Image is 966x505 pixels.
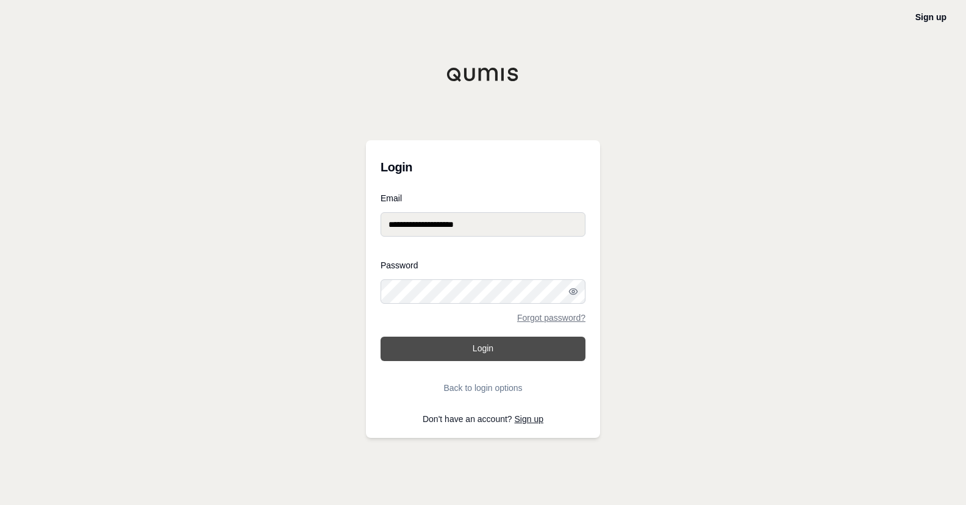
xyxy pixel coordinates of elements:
[381,337,585,361] button: Login
[381,376,585,400] button: Back to login options
[381,194,585,202] label: Email
[515,414,543,424] a: Sign up
[915,12,946,22] a: Sign up
[381,155,585,179] h3: Login
[381,261,585,270] label: Password
[517,313,585,322] a: Forgot password?
[446,67,520,82] img: Qumis
[381,415,585,423] p: Don't have an account?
